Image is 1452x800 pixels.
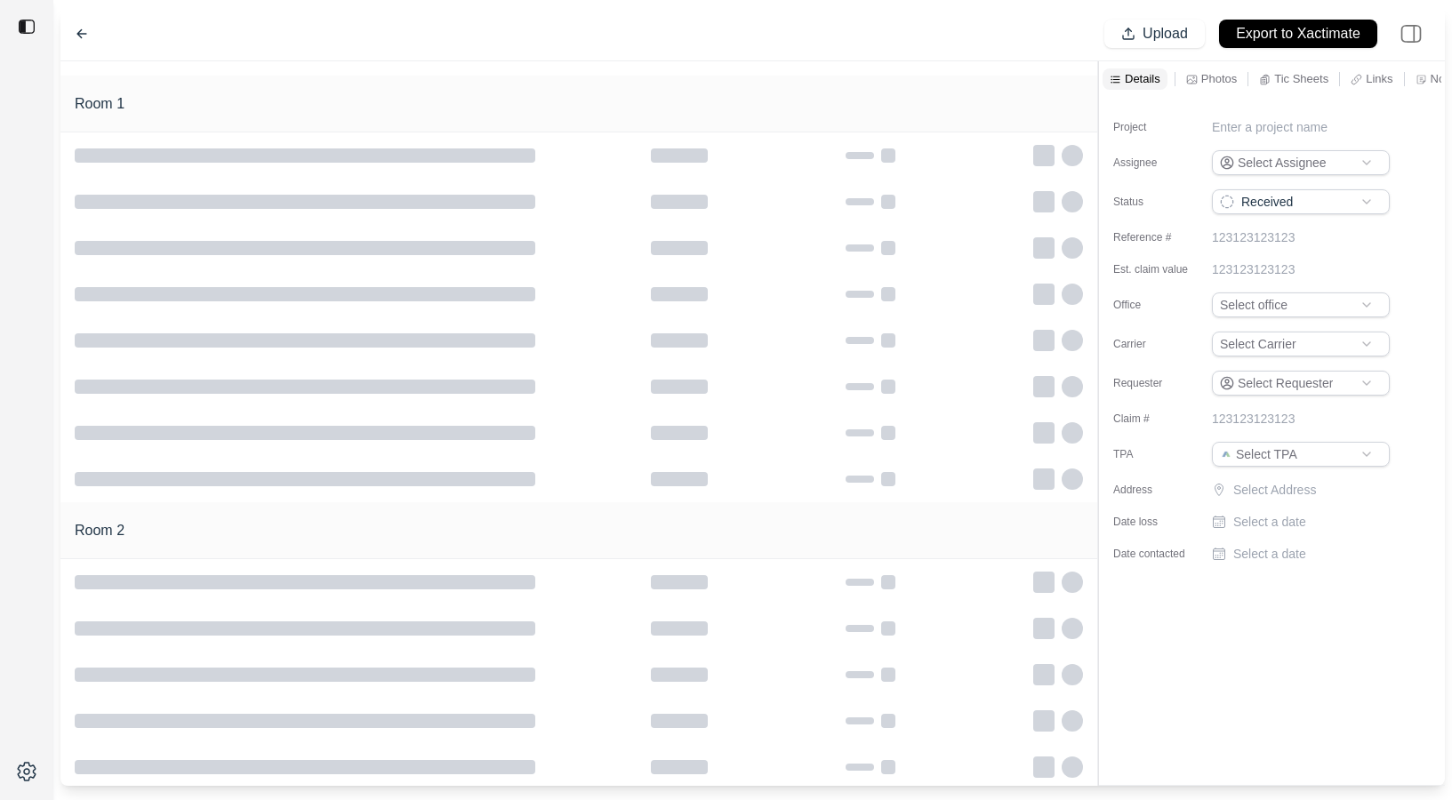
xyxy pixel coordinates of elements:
label: Office [1113,298,1202,312]
h1: Room 2 [75,520,124,541]
label: TPA [1113,447,1202,461]
p: Export to Xactimate [1236,24,1360,44]
p: Upload [1143,24,1188,44]
button: Upload [1104,20,1205,48]
label: Project [1113,120,1202,134]
p: Tic Sheets [1274,71,1328,86]
label: Date contacted [1113,547,1202,561]
label: Reference # [1113,230,1202,244]
label: Status [1113,195,1202,209]
p: 123123123123 [1212,260,1295,278]
p: 123123123123 [1212,410,1295,428]
label: Est. claim value [1113,262,1202,276]
img: toggle sidebar [18,18,36,36]
p: Details [1125,71,1160,86]
p: Enter a project name [1212,118,1328,136]
p: Select a date [1233,513,1306,531]
label: Requester [1113,376,1202,390]
label: Carrier [1113,337,1202,351]
button: Export to Xactimate [1219,20,1377,48]
img: right-panel.svg [1392,14,1431,53]
h1: Room 1 [75,93,124,115]
label: Assignee [1113,156,1202,170]
p: Select Address [1233,481,1393,499]
label: Address [1113,483,1202,497]
p: 123123123123 [1212,228,1295,246]
p: Photos [1201,71,1237,86]
label: Claim # [1113,412,1202,426]
label: Date loss [1113,515,1202,529]
p: Select a date [1233,545,1306,563]
p: Links [1366,71,1392,86]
